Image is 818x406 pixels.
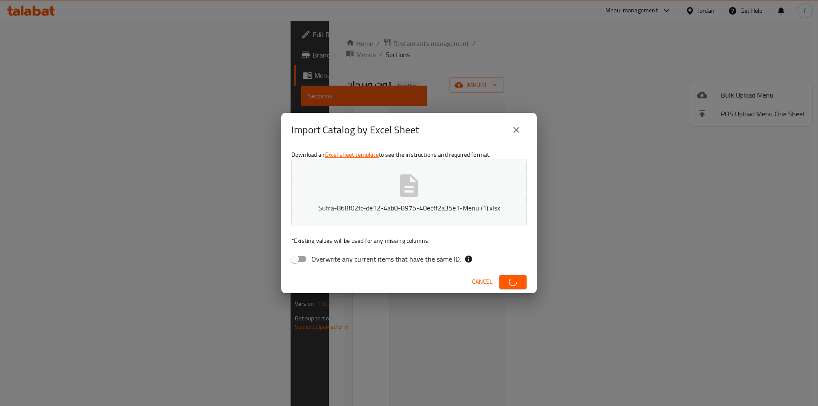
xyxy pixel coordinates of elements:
p: Existing values will be used for any missing columns. [291,236,527,245]
a: Excel sheet template [325,149,379,160]
h2: Import Catalog by Excel Sheet [291,123,419,137]
svg: If the overwrite option isn't selected, then the items that match an existing ID will be ignored ... [464,255,473,263]
button: close [506,120,527,140]
span: Cancel [472,276,493,287]
div: Download an to see the instructions and required format. [281,147,537,271]
button: Cancel [469,274,496,290]
button: Sufra-868f02fc-de12-4ab0-8975-40ecff2a35e1-Menu (1).xlsx [291,159,527,226]
p: Sufra-868f02fc-de12-4ab0-8975-40ecff2a35e1-Menu (1).xlsx [305,203,513,213]
span: Overwrite any current items that have the same ID. [311,254,461,264]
